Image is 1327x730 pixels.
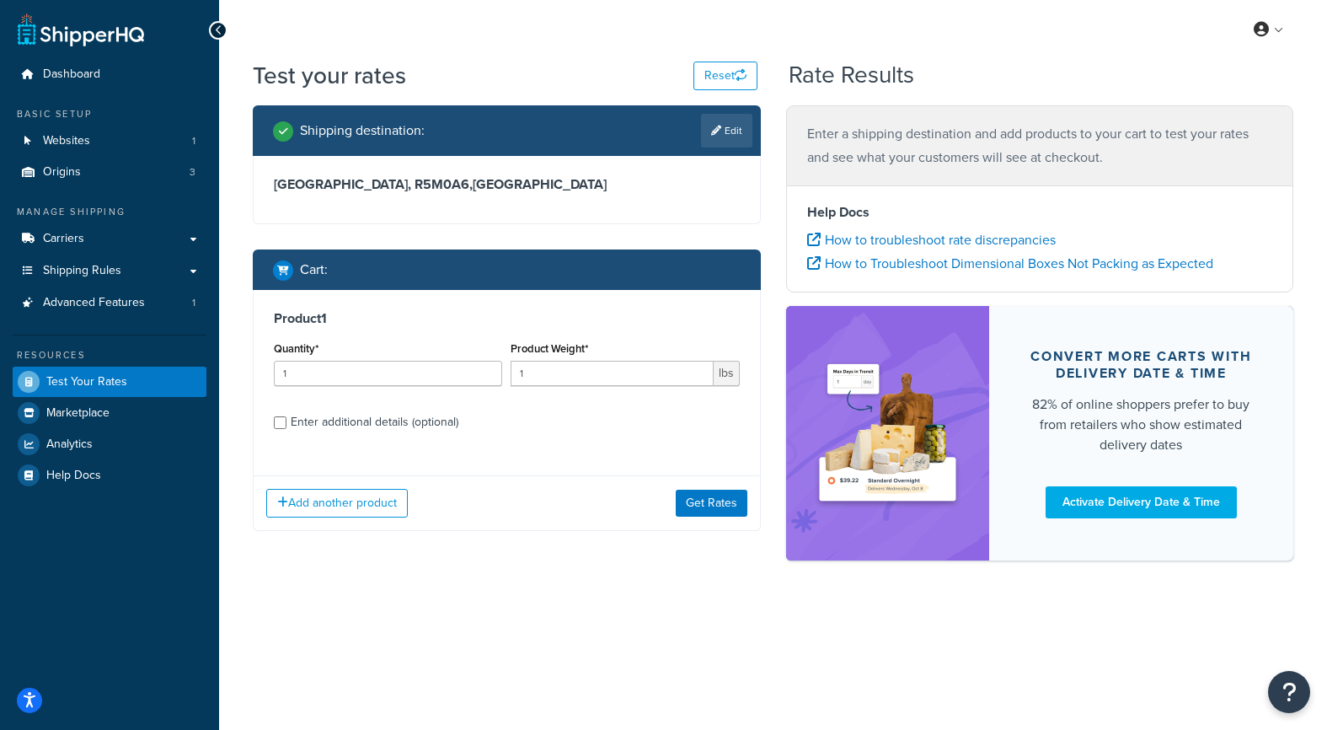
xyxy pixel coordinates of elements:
span: Origins [43,165,81,180]
span: 1 [192,134,195,148]
a: How to troubleshoot rate discrepancies [807,230,1056,250]
h2: Rate Results [789,62,914,89]
p: Enter a shipping destination and add products to your cart to test your rates and see what your c... [807,122,1273,169]
span: 1 [192,296,195,310]
span: lbs [714,361,740,386]
div: 82% of online shoppers prefer to buy from retailers who show estimated delivery dates [1030,395,1254,455]
a: Help Docs [13,460,206,491]
input: 0 [274,361,502,386]
span: Websites [43,134,90,148]
span: Dashboard [43,67,100,82]
input: Enter additional details (optional) [274,416,286,429]
button: Get Rates [676,490,747,517]
span: Marketplace [46,406,110,421]
span: Analytics [46,437,93,452]
span: 3 [190,165,195,180]
div: Resources [13,348,206,362]
h2: Cart : [300,262,328,277]
button: Add another product [266,489,408,518]
a: Advanced Features1 [13,287,206,319]
a: Carriers [13,223,206,255]
h3: [GEOGRAPHIC_DATA], R5M0A6 , [GEOGRAPHIC_DATA] [274,176,740,193]
span: Help Docs [46,469,101,483]
span: Advanced Features [43,296,145,310]
input: 0.00 [511,361,713,386]
a: Activate Delivery Date & Time [1046,486,1237,518]
a: Shipping Rules [13,255,206,287]
a: Origins3 [13,157,206,188]
a: Analytics [13,429,206,459]
h1: Test your rates [253,59,406,92]
div: Convert more carts with delivery date & time [1030,348,1254,382]
li: Origins [13,157,206,188]
li: Websites [13,126,206,157]
span: Carriers [43,232,84,246]
h3: Product 1 [274,310,740,327]
a: Marketplace [13,398,206,428]
img: feature-image-ddt-36eae7f7280da8017bfb280eaccd9c446f90b1fe08728e4019434db127062ab4.png [811,331,964,535]
button: Open Resource Center [1268,671,1310,713]
div: Manage Shipping [13,205,206,219]
a: Test Your Rates [13,367,206,397]
a: Dashboard [13,59,206,90]
h4: Help Docs [807,202,1273,223]
div: Enter additional details (optional) [291,411,458,434]
span: Test Your Rates [46,375,127,389]
label: Product Weight* [511,342,588,355]
a: How to Troubleshoot Dimensional Boxes Not Packing as Expected [807,254,1213,273]
a: Websites1 [13,126,206,157]
li: Advanced Features [13,287,206,319]
a: Edit [701,114,752,148]
span: Shipping Rules [43,264,121,278]
h2: Shipping destination : [300,123,425,138]
label: Quantity* [274,342,318,355]
button: Reset [693,62,757,90]
div: Basic Setup [13,107,206,121]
